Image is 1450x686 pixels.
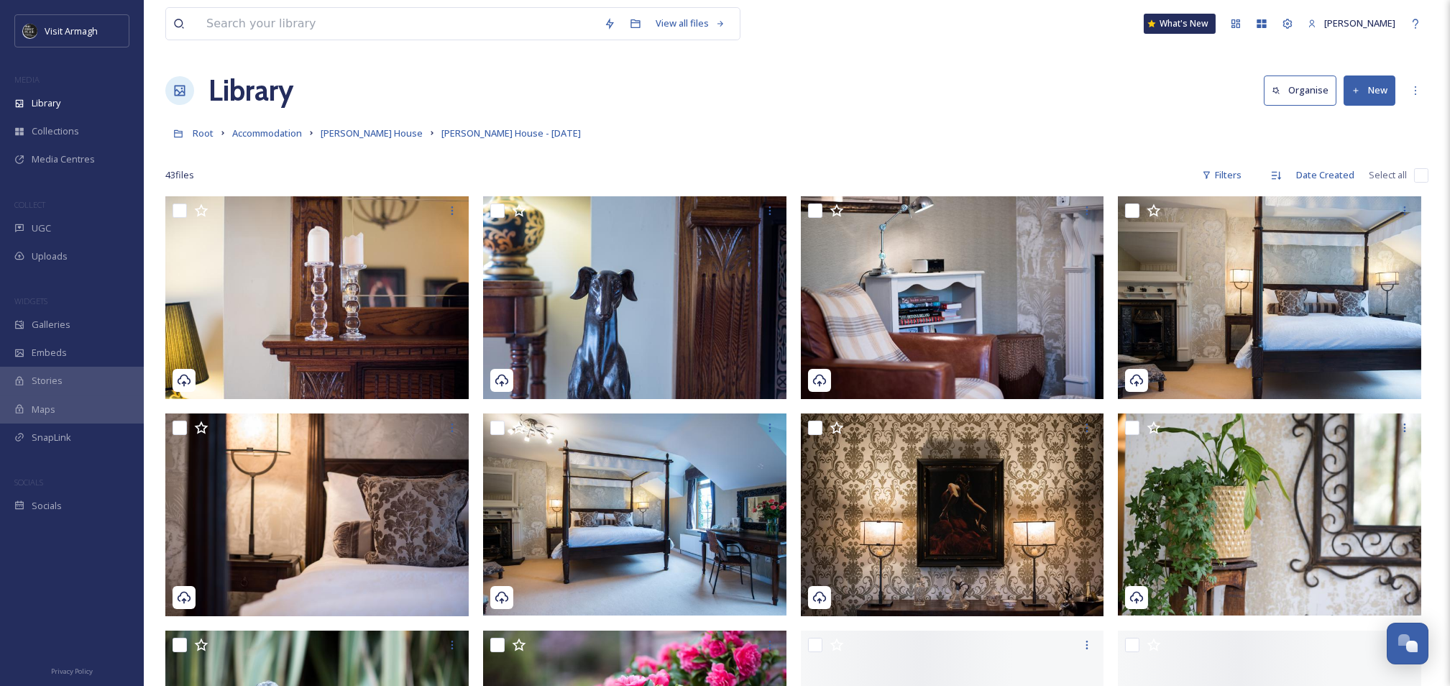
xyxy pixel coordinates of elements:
span: [PERSON_NAME] House - [DATE] [441,127,581,140]
a: What's New [1144,14,1216,34]
span: Media Centres [32,152,95,166]
a: Library [208,69,293,112]
img: Tony Pleavin Blackwell House April 2023 6.jpg [483,196,786,399]
div: Date Created [1289,161,1362,189]
span: Galleries [32,318,70,331]
a: Privacy Policy [51,662,93,679]
img: Tony Pleavin Blackwell House April 14 2021.jpg [1118,413,1421,616]
span: SOCIALS [14,477,43,488]
a: Organise [1264,76,1344,105]
a: Accommodation [232,124,302,142]
img: Tony Pleavin Blackwell House April 2021 4.jpg [165,413,469,616]
img: Tony Pleavin Blackwell House April 2021 2.jpg [1118,196,1421,399]
span: Collections [32,124,79,138]
span: Library [32,96,60,110]
img: Tony Pleavin Blackwell House April 2021 5.jpg [165,196,469,399]
span: UGC [32,221,51,235]
span: Accommodation [232,127,302,140]
span: Stories [32,374,63,388]
span: WIDGETS [14,296,47,306]
span: Embeds [32,346,67,360]
button: New [1344,76,1395,105]
img: Tony Pleavin Blackwell House April 17 2021.jpg [801,413,1104,616]
input: Search your library [199,8,597,40]
span: Visit Armagh [45,24,98,37]
div: Filters [1195,161,1249,189]
span: Select all [1369,168,1407,182]
span: [PERSON_NAME] [1324,17,1395,29]
span: 43 file s [165,168,194,182]
a: [PERSON_NAME] [1300,9,1403,37]
img: Tony Pleavin Blackwell house April 2021 3.jpg [801,196,1104,399]
img: THE-FIRST-PLACE-VISIT-ARMAGH.COM-BLACK.jpg [23,24,37,38]
a: Root [193,124,214,142]
button: Organise [1264,76,1336,105]
span: Privacy Policy [51,667,93,676]
span: Maps [32,403,55,416]
span: COLLECT [14,199,45,210]
a: [PERSON_NAME] House [321,124,423,142]
button: Open Chat [1387,623,1428,664]
span: MEDIA [14,74,40,85]
span: Root [193,127,214,140]
span: Socials [32,499,62,513]
span: SnapLink [32,431,71,444]
span: [PERSON_NAME] House [321,127,423,140]
a: [PERSON_NAME] House - [DATE] [441,124,581,142]
span: Uploads [32,250,68,263]
img: Tony Pleavin Blackwell House April 2021 1.jpg [483,413,786,616]
a: View all files [648,9,733,37]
